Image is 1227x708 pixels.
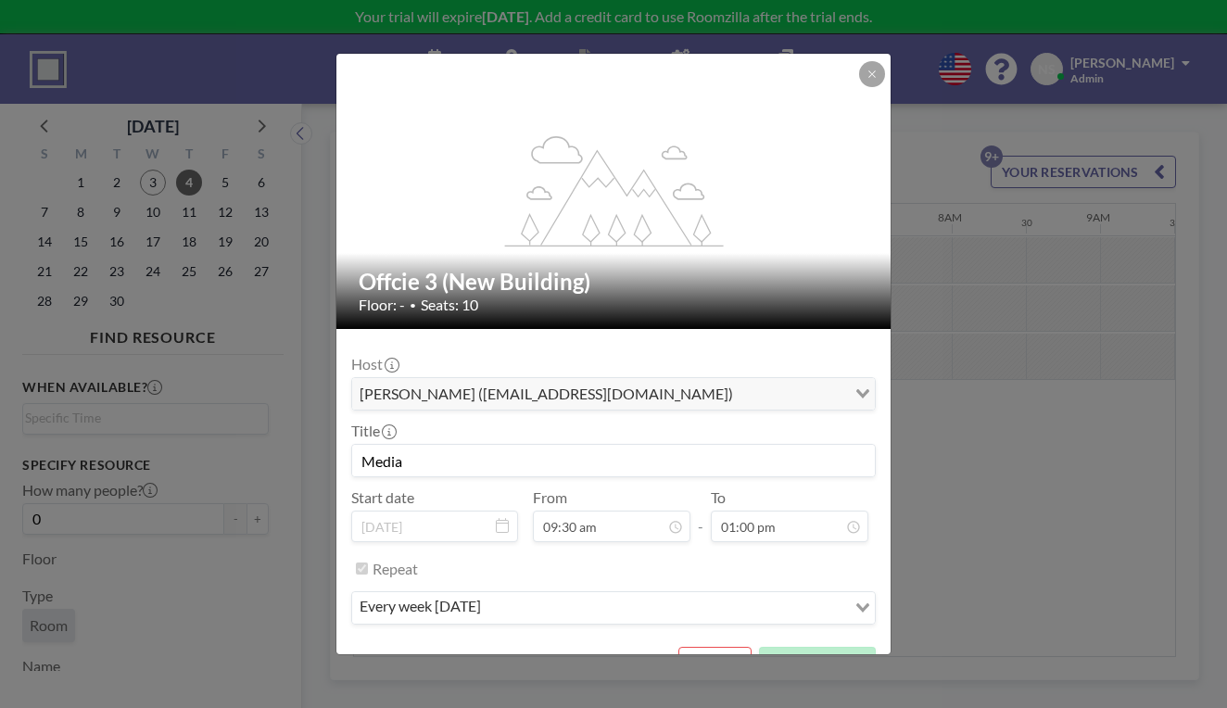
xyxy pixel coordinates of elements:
span: every week [DATE] [356,596,485,620]
div: Search for option [352,592,875,624]
span: • [410,298,416,312]
label: Repeat [373,560,418,578]
label: Start date [351,488,414,507]
span: Floor: - [359,296,405,314]
label: Title [351,422,395,440]
button: REMOVE [678,647,752,679]
span: - [698,495,703,536]
input: Search for option [487,596,844,620]
h2: Offcie 3 (New Building) [359,268,870,296]
label: From [533,488,567,507]
label: To [711,488,726,507]
input: (No title) [352,445,875,476]
span: [PERSON_NAME] ([EMAIL_ADDRESS][DOMAIN_NAME]) [356,382,737,406]
button: SAVE CHANGES [759,647,876,679]
span: Seats: 10 [421,296,478,314]
div: Search for option [352,378,875,410]
g: flex-grow: 1.2; [505,134,724,246]
input: Search for option [739,382,844,406]
label: Host [351,355,398,373]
